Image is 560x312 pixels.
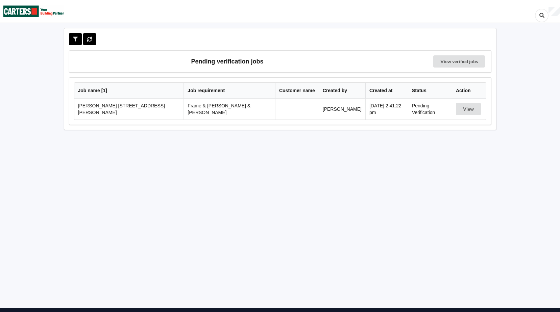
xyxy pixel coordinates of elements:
div: User Profile [549,7,560,17]
a: View [456,106,482,112]
td: [PERSON_NAME] [319,99,365,120]
h3: Pending verification jobs [74,55,381,68]
th: Action [452,83,486,99]
th: Status [408,83,452,99]
td: Frame & [PERSON_NAME] & [PERSON_NAME] [184,99,275,120]
th: Job name [ 1 ] [74,83,184,99]
td: [PERSON_NAME] [STREET_ADDRESS][PERSON_NAME] [74,99,184,120]
th: Job requirement [184,83,275,99]
th: Created at [365,83,408,99]
th: Customer name [275,83,319,99]
td: Pending Verification [408,99,452,120]
a: View verified jobs [433,55,485,68]
th: Created by [319,83,365,99]
td: [DATE] 2:41:22 pm [365,99,408,120]
button: View [456,103,481,115]
img: Carters [3,0,64,22]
